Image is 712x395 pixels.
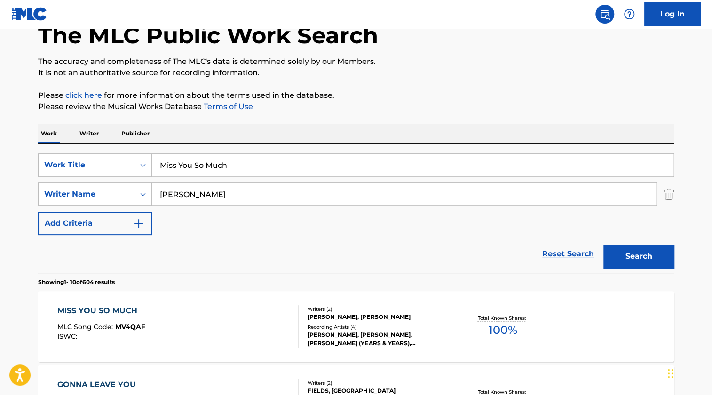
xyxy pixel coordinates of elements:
h1: The MLC Public Work Search [38,21,378,49]
div: Help [620,5,639,24]
p: Publisher [119,124,152,143]
button: Search [603,245,674,268]
div: Drag [668,359,673,387]
div: GONNA LEAVE YOU [57,379,141,390]
a: Reset Search [538,244,599,264]
div: [PERSON_NAME], [PERSON_NAME] [308,313,450,321]
div: Recording Artists ( 4 ) [308,324,450,331]
button: Add Criteria [38,212,152,235]
form: Search Form [38,153,674,273]
div: Writer Name [44,189,129,200]
span: MV4QAF [115,323,145,331]
p: Showing 1 - 10 of 604 results [38,278,115,286]
div: Work Title [44,159,129,171]
div: Writers ( 2 ) [308,379,450,387]
img: 9d2ae6d4665cec9f34b9.svg [133,218,144,229]
div: [PERSON_NAME], [PERSON_NAME], [PERSON_NAME] (YEARS & YEARS), [PERSON_NAME] (YEARS & YEARS) [308,331,450,348]
p: Please review the Musical Works Database [38,101,674,112]
a: click here [65,91,102,100]
p: Please for more information about the terms used in the database. [38,90,674,101]
div: Writers ( 2 ) [308,306,450,313]
span: MLC Song Code : [57,323,115,331]
a: Public Search [595,5,614,24]
a: Log In [644,2,701,26]
p: Work [38,124,60,143]
p: Total Known Shares: [477,315,528,322]
p: Writer [77,124,102,143]
p: It is not an authoritative source for recording information. [38,67,674,79]
img: MLC Logo [11,7,47,21]
a: MISS YOU SO MUCHMLC Song Code:MV4QAFISWC:Writers (2)[PERSON_NAME], [PERSON_NAME]Recording Artists... [38,291,674,362]
img: Delete Criterion [664,182,674,206]
img: help [624,8,635,20]
a: Terms of Use [202,102,253,111]
div: FIELDS, [GEOGRAPHIC_DATA] [308,387,450,395]
p: The accuracy and completeness of The MLC's data is determined solely by our Members. [38,56,674,67]
span: 100 % [488,322,517,339]
span: ISWC : [57,332,79,340]
img: search [599,8,610,20]
div: MISS YOU SO MUCH [57,305,145,316]
iframe: Chat Widget [665,350,712,395]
